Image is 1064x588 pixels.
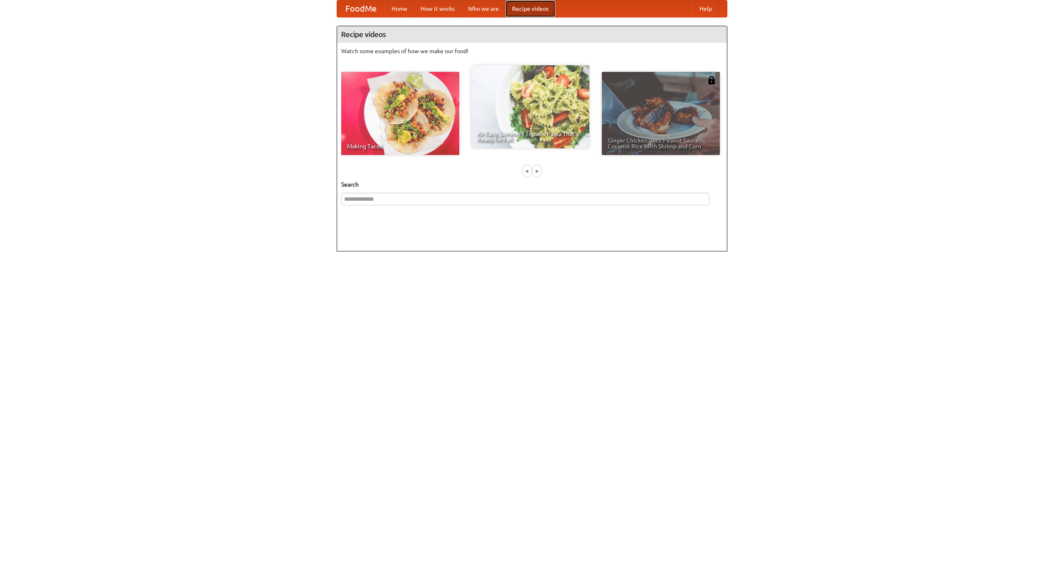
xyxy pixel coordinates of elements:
a: An Easy, Summery Tomato Pasta That's Ready for Fall [471,65,589,148]
a: How it works [414,0,461,17]
span: An Easy, Summery Tomato Pasta That's Ready for Fall [477,131,584,143]
a: Home [385,0,414,17]
h5: Search [341,180,723,189]
a: Who we are [461,0,505,17]
img: 483408.png [707,76,716,84]
div: » [533,166,541,176]
h4: Recipe videos [337,26,727,43]
div: « [523,166,531,176]
p: Watch some examples of how we make our food! [341,47,723,55]
a: Recipe videos [505,0,555,17]
a: Making Tacos [341,72,459,155]
a: FoodMe [337,0,385,17]
span: Making Tacos [347,143,453,149]
a: Help [693,0,719,17]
